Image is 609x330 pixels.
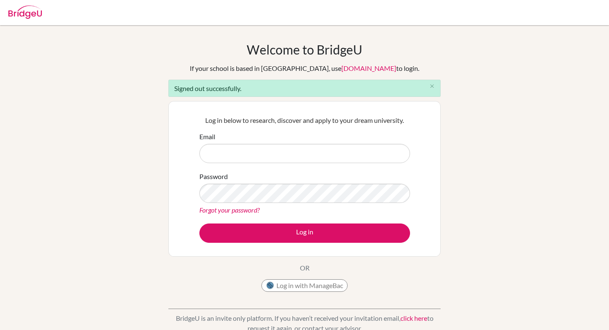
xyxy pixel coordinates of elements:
a: click here [400,314,427,322]
a: Forgot your password? [199,206,260,214]
div: If your school is based in [GEOGRAPHIC_DATA], use to login. [190,63,419,73]
button: Log in [199,223,410,243]
button: Log in with ManageBac [261,279,348,292]
p: Log in below to research, discover and apply to your dream university. [199,115,410,125]
p: OR [300,263,310,273]
img: Bridge-U [8,5,42,19]
label: Password [199,171,228,182]
label: Email [199,132,215,142]
div: Signed out successfully. [168,80,441,97]
h1: Welcome to BridgeU [247,42,362,57]
button: Close [423,80,440,93]
a: [DOMAIN_NAME] [341,64,396,72]
i: close [429,83,435,89]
